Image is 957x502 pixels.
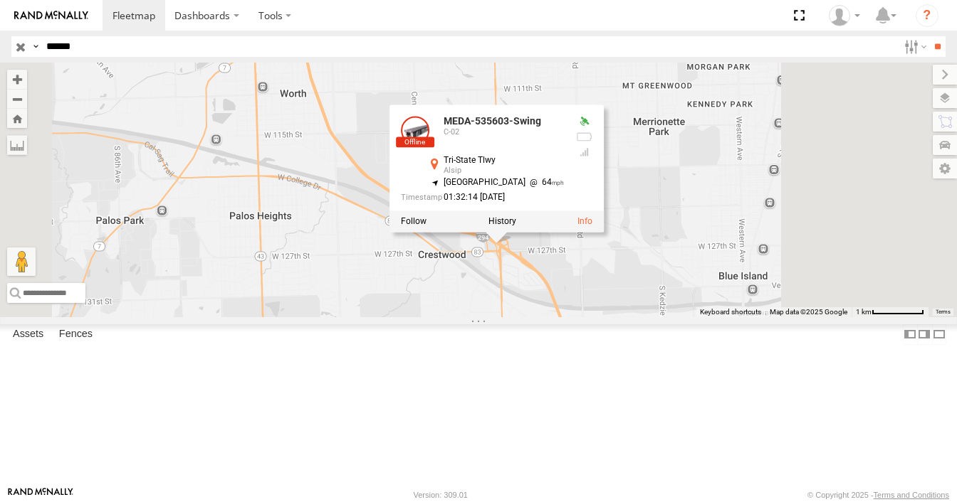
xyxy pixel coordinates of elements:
[575,146,592,158] div: Last Event GSM Signal Strength
[807,491,949,499] div: © Copyright 2025 -
[14,11,88,21] img: rand-logo.svg
[401,193,565,202] div: Date/time of location update
[7,109,27,128] button: Zoom Home
[874,491,949,499] a: Terms and Conditions
[414,491,468,499] div: Version: 309.01
[700,307,761,317] button: Keyboard shortcuts
[401,217,427,227] label: Realtime tracking of Asset
[8,488,73,502] a: Visit our Website
[444,156,565,165] div: Tri-State Tlwy
[444,128,565,137] div: C-02
[30,36,41,57] label: Search Query
[525,177,565,187] span: 64
[932,324,946,345] label: Hide Summary Table
[488,217,516,227] label: View Asset History
[577,217,592,227] a: View Asset Details
[52,325,100,345] label: Fences
[933,159,957,178] label: Map Settings
[852,307,929,317] button: Map Scale: 1 km per 70 pixels
[6,325,51,345] label: Assets
[575,132,592,143] div: No battery health information received from this device.
[917,324,931,345] label: Dock Summary Table to the Right
[7,89,27,109] button: Zoom out
[7,135,27,155] label: Measure
[444,166,565,175] div: Alsip
[856,308,872,316] span: 1 km
[824,5,865,26] div: Bradley Willard
[444,116,565,127] div: MEDA-535603-Swing
[916,4,938,27] i: ?
[575,116,592,127] div: Valid GPS Fix
[770,308,847,316] span: Map data ©2025 Google
[936,309,951,314] a: Terms (opens in new tab)
[903,324,917,345] label: Dock Summary Table to the Left
[7,70,27,89] button: Zoom in
[7,247,36,276] button: Drag Pegman onto the map to open Street View
[444,177,525,187] span: [GEOGRAPHIC_DATA]
[899,36,929,57] label: Search Filter Options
